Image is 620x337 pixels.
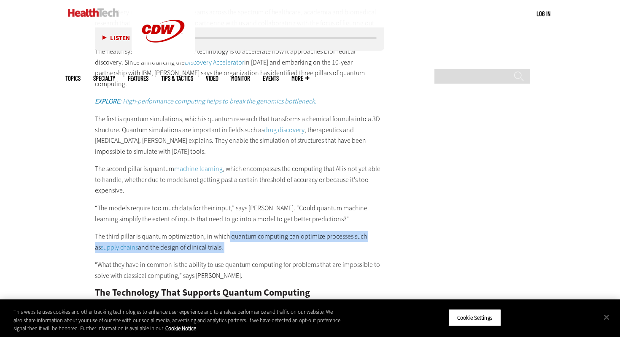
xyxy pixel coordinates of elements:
[101,243,138,252] a: supply chains
[161,75,193,82] a: Tips & Tactics
[95,288,384,297] h2: The Technology That Supports Quantum Computing
[231,75,250,82] a: MonITor
[263,75,279,82] a: Events
[65,75,81,82] span: Topics
[206,75,218,82] a: Video
[128,75,148,82] a: Features
[95,163,384,196] p: The second pillar is quantum , which encompasses the computing that AI is not yet able to handle,...
[291,75,309,82] span: More
[536,10,550,17] a: Log in
[68,8,119,17] img: Home
[536,9,550,18] div: User menu
[165,325,196,332] a: More information about your privacy
[95,231,384,253] p: The third pillar is quantum optimization, in which quantum computing can optimize processes such ...
[95,97,316,106] em: : High-performance computing helps to break the genomics bottleneck.
[95,114,384,157] p: The first is quantum simulations, which is quantum research that transforms a chemical formula in...
[132,56,195,65] a: CDW
[448,309,501,326] button: Cookie Settings
[174,164,223,173] a: machine learning
[95,97,316,106] a: EXPLORE: High-performance computing helps to break the genomics bottleneck.
[264,125,305,134] a: drug discovery
[597,308,616,326] button: Close
[95,259,384,281] p: “What they have in common is the ability to use quantum computing for problems that are impossibl...
[95,97,120,106] strong: EXPLORE
[93,75,115,82] span: Specialty
[13,308,341,333] div: This website uses cookies and other tracking technologies to enhance user experience and to analy...
[95,203,384,224] p: “The models require too much data for their input,” says [PERSON_NAME]. “Could quantum machine le...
